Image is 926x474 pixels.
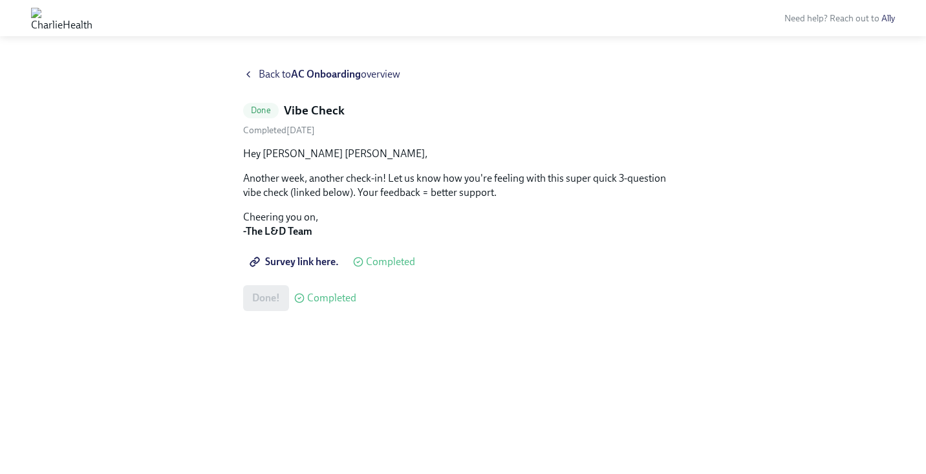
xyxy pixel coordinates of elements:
a: Ally [881,13,895,24]
a: Survey link here. [243,249,348,275]
strong: -The L&D Team [243,225,312,237]
span: Completed [307,293,356,303]
p: Hey [PERSON_NAME] [PERSON_NAME], [243,147,683,161]
p: Cheering you on, [243,210,683,239]
span: Need help? Reach out to [784,13,895,24]
p: Another week, another check-in! Let us know how you're feeling with this super quick 3-question v... [243,171,683,200]
span: Survey link here. [252,255,339,268]
span: Back to overview [259,67,400,81]
a: Back toAC Onboardingoverview [243,67,683,81]
strong: AC Onboarding [291,68,361,80]
span: Completed [366,257,415,267]
span: Done [243,105,279,115]
h5: Vibe Check [284,102,345,119]
img: CharlieHealth [31,8,92,28]
span: Completed [DATE] [243,125,315,136]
